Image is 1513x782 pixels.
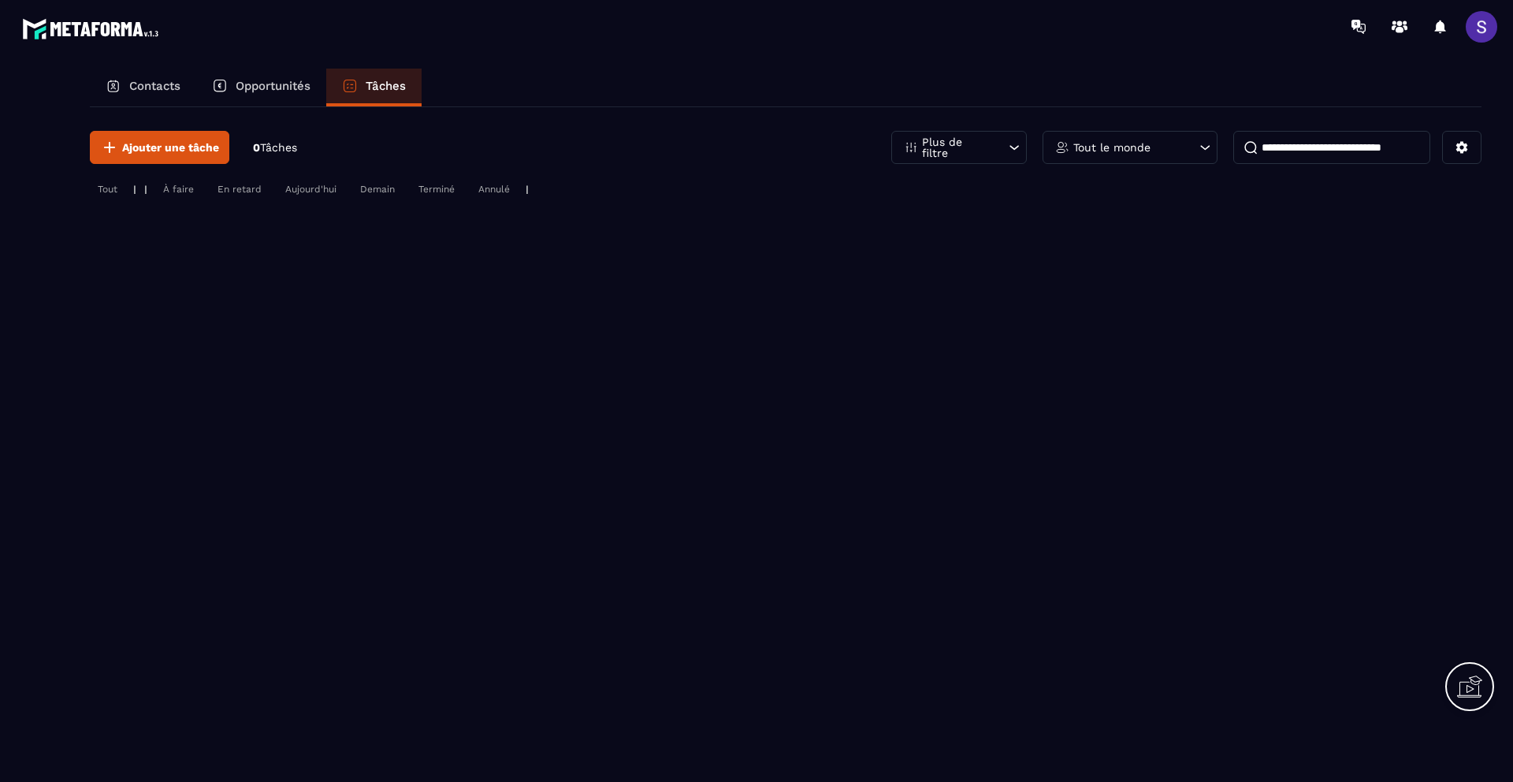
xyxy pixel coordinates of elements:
img: logo [22,14,164,43]
a: Tâches [326,69,422,106]
p: Tâches [366,79,406,93]
div: Terminé [411,180,463,199]
a: Opportunités [196,69,326,106]
p: Tout le monde [1073,142,1151,153]
p: 0 [253,140,297,155]
p: Contacts [129,79,180,93]
p: | [526,184,529,195]
a: Contacts [90,69,196,106]
span: Tâches [260,141,297,154]
button: Ajouter une tâche [90,131,229,164]
div: En retard [210,180,270,199]
p: Opportunités [236,79,310,93]
p: Plus de filtre [922,136,991,158]
div: Aujourd'hui [277,180,344,199]
div: À faire [155,180,202,199]
div: Demain [352,180,403,199]
span: Ajouter une tâche [122,140,219,155]
p: | [133,184,136,195]
div: Tout [90,180,125,199]
p: | [144,184,147,195]
div: Annulé [470,180,518,199]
